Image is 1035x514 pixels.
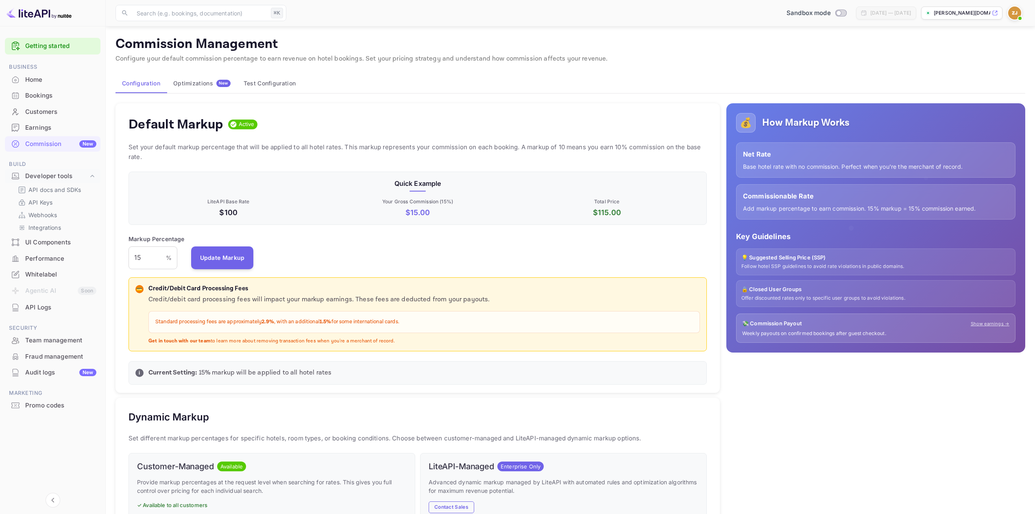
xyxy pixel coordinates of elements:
[5,120,100,136] div: Earnings
[129,411,209,424] h5: Dynamic Markup
[28,198,52,207] p: API Keys
[5,300,100,315] a: API Logs
[137,501,407,510] p: ✓ Available to all customers
[783,9,850,18] div: Switch to Production mode
[25,336,96,345] div: Team management
[25,303,96,312] div: API Logs
[129,116,223,133] h4: Default Markup
[5,169,100,183] div: Developer tools
[139,369,140,377] p: i
[135,179,700,188] p: Quick Example
[741,295,1010,302] p: Offer discounted rates only to specific user groups to avoid violations.
[741,254,1010,262] p: 💡 Suggested Selling Price (SSP)
[25,107,96,117] div: Customers
[743,191,1009,201] p: Commissionable Rate
[115,36,1025,52] p: Commission Management
[191,246,254,269] button: Update Markup
[15,196,97,208] div: API Keys
[25,172,88,181] div: Developer tools
[5,389,100,398] span: Marketing
[743,149,1009,159] p: Net Rate
[25,139,96,149] div: Commission
[497,463,544,471] span: Enterprise Only
[135,198,321,205] p: LiteAPI Base Rate
[5,136,100,152] div: CommissionNew
[5,88,100,103] a: Bookings
[15,222,97,233] div: Integrations
[741,285,1010,294] p: 🔒 Closed User Groups
[173,80,231,87] div: Optimizations
[15,209,97,221] div: Webhooks
[79,140,96,148] div: New
[762,116,850,129] h5: How Markup Works
[129,235,185,243] p: Markup Percentage
[5,120,100,135] a: Earnings
[25,41,96,51] a: Getting started
[5,88,100,104] div: Bookings
[5,365,100,381] div: Audit logsNew
[5,398,100,413] a: Promo codes
[5,349,100,365] div: Fraud management
[5,72,100,88] div: Home
[148,338,700,345] p: to learn more about removing transaction fees when you're a merchant of record.
[216,81,231,86] span: New
[25,91,96,100] div: Bookings
[25,123,96,133] div: Earnings
[18,211,94,219] a: Webhooks
[129,246,166,269] input: 0
[5,136,100,151] a: CommissionNew
[136,285,142,293] p: 💳
[741,263,1010,270] p: Follow hotel SSP guidelines to avoid rate violations in public domains.
[5,365,100,380] a: Audit logsNew
[5,38,100,54] div: Getting started
[137,462,214,471] h6: Customer-Managed
[148,295,700,305] p: Credit/debit card processing fees will impact your markup earnings. These fees are deducted from ...
[28,223,61,232] p: Integrations
[18,223,94,232] a: Integrations
[25,238,96,247] div: UI Components
[5,349,100,364] a: Fraud management
[736,231,1015,242] p: Key Guidelines
[325,198,510,205] p: Your Gross Commission ( 15 %)
[25,352,96,362] div: Fraud management
[514,198,700,205] p: Total Price
[28,185,81,194] p: API docs and SDKs
[5,104,100,120] div: Customers
[217,463,246,471] span: Available
[5,235,100,250] div: UI Components
[5,104,100,119] a: Customers
[155,318,693,326] p: Standard processing fees are approximately , with an additional for some international cards.
[743,204,1009,213] p: Add markup percentage to earn commission. 15% markup = 15% commission earned.
[1008,7,1021,20] img: Zaheer Jappie
[325,207,510,218] p: $ 15.00
[137,478,407,495] p: Provide markup percentages at the request level when searching for rates. This gives you full con...
[787,9,831,18] span: Sandbox mode
[5,267,100,283] div: Whitelabel
[129,433,707,443] p: Set different markup percentages for specific hotels, room types, or booking conditions. Choose b...
[742,320,802,328] p: 💸 Commission Payout
[5,160,100,169] span: Build
[166,253,172,262] p: %
[18,185,94,194] a: API docs and SDKs
[25,75,96,85] div: Home
[115,74,167,93] button: Configuration
[429,462,494,471] h6: LiteAPI-Managed
[971,320,1009,327] a: Show earnings →
[135,207,321,218] p: $100
[129,142,707,162] p: Set your default markup percentage that will be applied to all hotel rates. This markup represent...
[46,493,60,507] button: Collapse navigation
[25,401,96,410] div: Promo codes
[5,251,100,267] div: Performance
[7,7,72,20] img: LiteAPI logo
[25,270,96,279] div: Whitelabel
[743,162,1009,171] p: Base hotel rate with no commission. Perfect when you're the merchant of record.
[148,338,211,344] strong: Get in touch with our team
[237,74,302,93] button: Test Configuration
[261,318,274,325] strong: 2.9%
[934,9,990,17] p: [PERSON_NAME][DOMAIN_NAME]...
[79,369,96,376] div: New
[18,198,94,207] a: API Keys
[5,333,100,348] a: Team management
[28,211,57,219] p: Webhooks
[15,184,97,196] div: API docs and SDKs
